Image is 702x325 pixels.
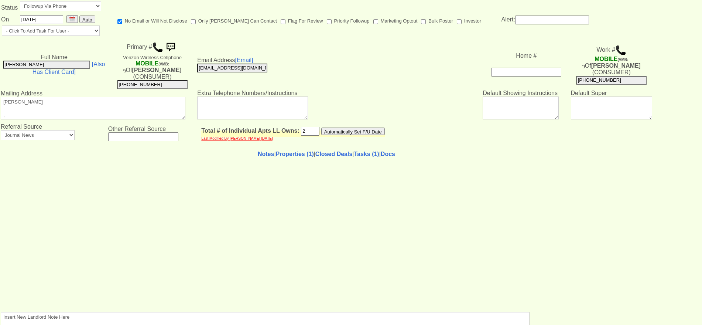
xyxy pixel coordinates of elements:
td: Extra Telephone Numbers/Instructions [197,89,482,123]
input: Bulk Poster [421,19,426,24]
a: Properties (1) [276,151,314,157]
font: Verizon Wireless Cellphone [123,55,182,60]
b: [PERSON_NAME] [591,62,641,69]
a: Notes [258,151,274,157]
a: Tasks (1) [354,151,379,157]
img: call.png [615,45,626,56]
font: MOBILE [136,60,158,67]
button: Auto [79,16,95,23]
font: MOBILE [595,56,617,62]
td: Other Referral Source [108,123,197,144]
label: Marketing Optout [373,16,418,24]
label: Only [PERSON_NAME] Can Contact [191,16,277,24]
label: Investor [457,16,481,24]
label: Bulk Poster [421,16,453,24]
img: [calendar icon] [69,16,75,22]
a: [Email] [235,57,253,63]
input: No Email or Will Not Disclose [117,19,122,24]
a: Closed Deals [315,151,352,157]
td: Referral Source [0,123,108,144]
td: Work # Of (CONSUMER) [571,40,653,89]
img: sms.png [163,40,178,55]
img: call.png [152,42,163,53]
font: (VMB: *) [582,58,629,68]
td: Primary # Of (CONSUMER) [108,40,197,89]
textarea: [PERSON_NAME] , [1,97,185,119]
a: Docs [381,151,395,157]
td: Default Super [571,89,653,123]
input: Investor [457,19,462,24]
input: Only [PERSON_NAME] Can Contact [191,19,196,24]
input: Flag For Review [281,19,285,24]
u: Last Modified By [PERSON_NAME] [DATE] [201,136,273,141]
center: | | | | [1,151,652,158]
label: Priority Followup [327,16,370,24]
td: Email Address [197,40,400,89]
input: Priority Followup [327,19,332,24]
td: Status [1,1,20,15]
span: Alert: [501,16,589,23]
a: Verizon Wireless [163,44,178,50]
a: [Also Has Client Card] [32,61,105,75]
input: Marketing Optout [373,19,378,24]
td: Mailing Address [0,89,197,123]
b: Total # of Individual Apts LL Owns: [201,128,299,134]
td: Full Name [0,40,108,89]
b: Verizon Wireless [582,56,629,69]
label: No Email or Will Not Disclose [117,16,187,24]
button: Automatically Set F/U Date [321,128,385,135]
b: Verizon Wireless [123,60,169,73]
label: Flag For Review [281,16,323,24]
td: Home # [482,40,570,89]
b: [PERSON_NAME] [132,67,181,73]
td: On [1,15,20,24]
td: Default Showing Instructions [482,89,570,123]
